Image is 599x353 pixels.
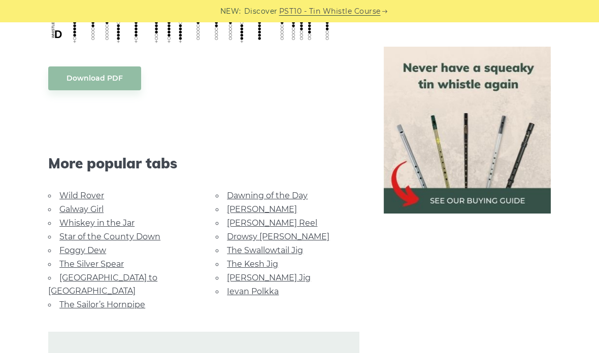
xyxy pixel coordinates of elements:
[59,245,106,255] a: Foggy Dew
[59,204,104,214] a: Galway Girl
[59,259,124,269] a: The Silver Spear
[220,6,241,17] span: NEW:
[279,6,381,17] a: PST10 - Tin Whistle Course
[227,273,311,283] a: [PERSON_NAME] Jig
[227,259,278,269] a: The Kesh Jig
[59,191,104,200] a: Wild Rover
[227,245,303,255] a: The Swallowtail Jig
[227,218,317,228] a: [PERSON_NAME] Reel
[48,273,157,296] a: [GEOGRAPHIC_DATA] to [GEOGRAPHIC_DATA]
[48,155,359,172] span: More popular tabs
[384,47,551,214] img: tin whistle buying guide
[59,218,135,228] a: Whiskey in the Jar
[227,287,279,296] a: Ievan Polkka
[227,191,308,200] a: Dawning of the Day
[227,204,297,214] a: [PERSON_NAME]
[48,66,141,90] a: Download PDF
[244,6,278,17] span: Discover
[59,232,160,241] a: Star of the County Down
[227,232,329,241] a: Drowsy [PERSON_NAME]
[59,300,145,309] a: The Sailor’s Hornpipe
